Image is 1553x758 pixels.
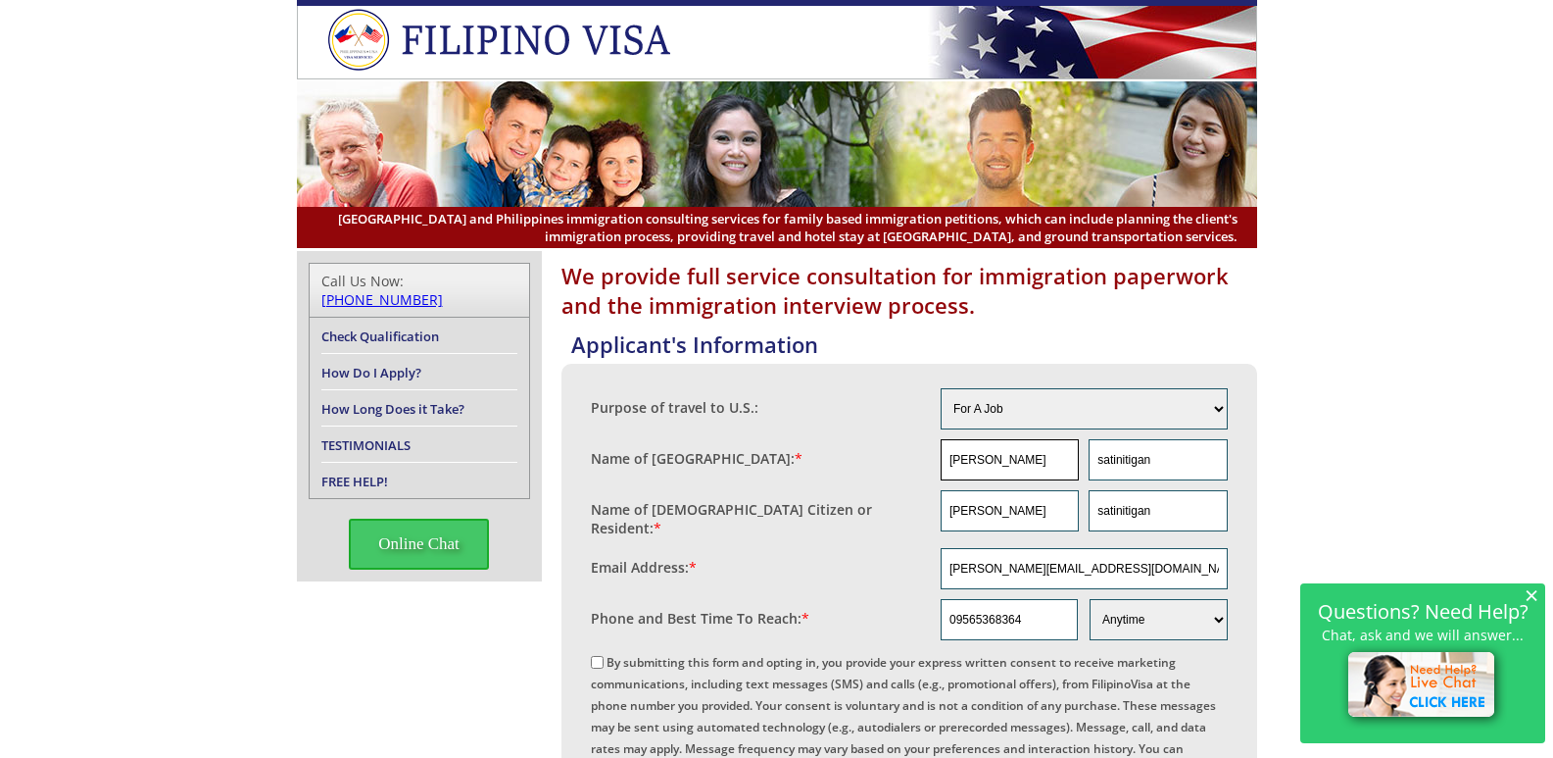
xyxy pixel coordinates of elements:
a: [PHONE_NUMBER] [321,290,443,309]
label: Name of [DEMOGRAPHIC_DATA] Citizen or Resident: [591,500,922,537]
span: × [1525,586,1538,603]
a: How Do I Apply? [321,364,421,381]
input: Email Address [941,548,1228,589]
span: [GEOGRAPHIC_DATA] and Philippines immigration consulting services for family based immigration pe... [316,210,1238,245]
input: By submitting this form and opting in, you provide your express written consent to receive market... [591,656,604,669]
label: Name of [GEOGRAPHIC_DATA]: [591,449,802,468]
input: First Name [941,439,1079,480]
h1: We provide full service consultation for immigration paperwork and the immigration interview proc... [561,261,1257,320]
a: TESTIMONIALS [321,436,411,454]
label: Purpose of travel to U.S.: [591,398,758,417]
span: Online Chat [349,519,489,570]
label: Email Address: [591,558,697,577]
select: Phone and Best Reach Time are required. [1090,599,1227,640]
label: Phone and Best Time To Reach: [591,609,809,628]
a: Check Qualification [321,328,439,345]
input: Last Name [1089,490,1227,531]
a: How Long Does it Take? [321,400,464,418]
h4: Applicant's Information [571,329,1257,359]
div: Call Us Now: [321,272,517,309]
a: FREE HELP! [321,473,388,490]
h2: Questions? Need Help? [1310,603,1535,620]
p: Chat, ask and we will answer... [1310,627,1535,643]
img: live-chat-icon.png [1339,643,1507,730]
input: Phone [941,599,1078,640]
input: First Name [941,490,1079,531]
input: Last Name [1089,439,1227,480]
